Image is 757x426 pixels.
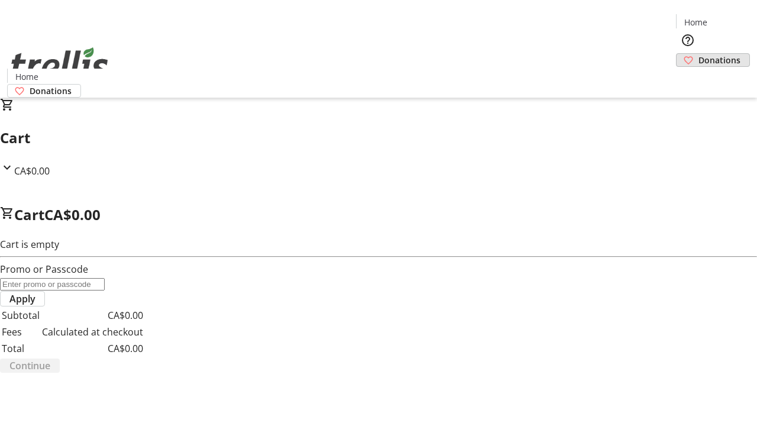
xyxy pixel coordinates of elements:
[7,34,112,93] img: Orient E2E Organization BcvNXqo23y's Logo
[41,341,144,356] td: CA$0.00
[676,28,700,52] button: Help
[9,292,35,306] span: Apply
[30,85,72,97] span: Donations
[41,308,144,323] td: CA$0.00
[41,324,144,340] td: Calculated at checkout
[684,16,707,28] span: Home
[1,324,40,340] td: Fees
[14,164,50,177] span: CA$0.00
[676,53,750,67] a: Donations
[7,84,81,98] a: Donations
[44,205,101,224] span: CA$0.00
[1,341,40,356] td: Total
[676,67,700,91] button: Cart
[1,308,40,323] td: Subtotal
[677,16,714,28] a: Home
[15,70,38,83] span: Home
[698,54,740,66] span: Donations
[8,70,46,83] a: Home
